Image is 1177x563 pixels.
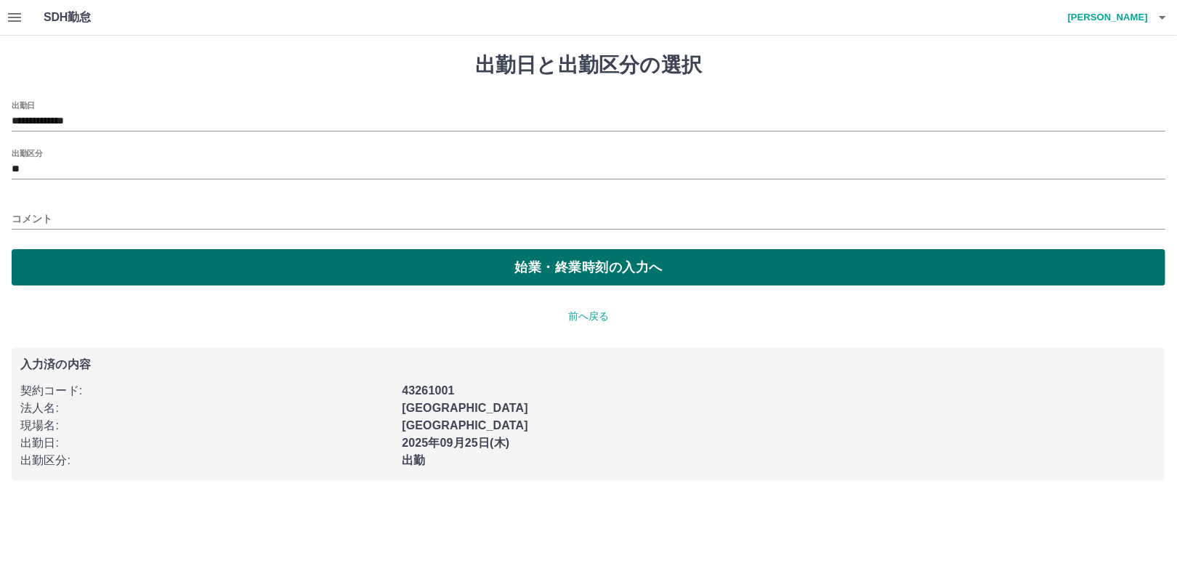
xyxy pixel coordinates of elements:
[20,359,1157,370] p: 入力済の内容
[20,400,393,417] p: 法人名 :
[20,434,393,452] p: 出勤日 :
[12,53,1165,78] h1: 出勤日と出勤区分の選択
[402,402,528,414] b: [GEOGRAPHIC_DATA]
[402,419,528,432] b: [GEOGRAPHIC_DATA]
[20,382,393,400] p: 契約コード :
[12,147,42,158] label: 出勤区分
[12,249,1165,285] button: 始業・終業時刻の入力へ
[402,437,509,449] b: 2025年09月25日(木)
[12,309,1165,324] p: 前へ戻る
[20,417,393,434] p: 現場名 :
[20,452,393,469] p: 出勤区分 :
[12,100,35,110] label: 出勤日
[402,454,425,466] b: 出勤
[402,384,454,397] b: 43261001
